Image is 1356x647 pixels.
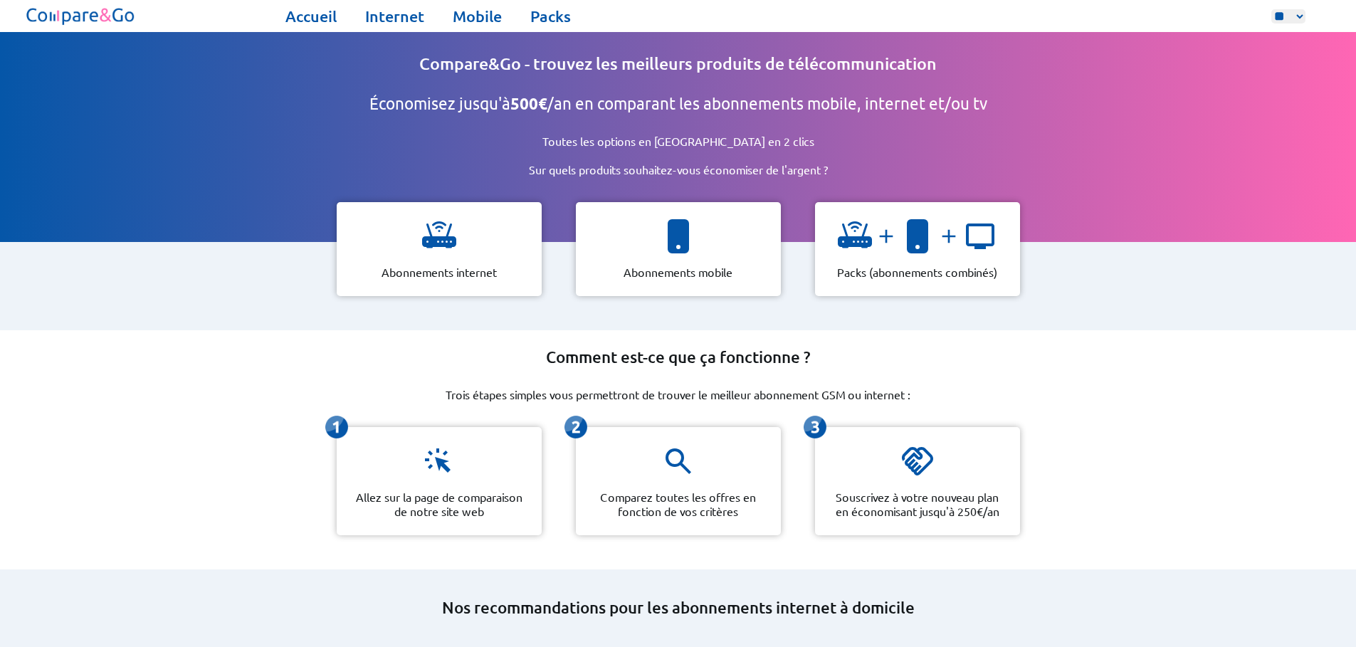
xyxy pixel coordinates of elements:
[872,225,900,248] img: and
[325,202,553,296] a: icône représentant un modem Abonnements internet
[422,444,456,478] img: icône représentant un clic
[564,416,587,438] img: icône représentant la deuxième étape
[382,265,497,279] p: Abonnements internet
[900,444,935,478] img: icône représentant une poignée de main
[804,416,826,438] img: icône représentant la troisième étape
[661,219,695,253] img: icône représentant un smartphone
[804,202,1031,296] a: icône représentant un smartphone et un modemandicon representing a smartphoneandicon representing...
[832,490,1003,518] p: Souscrivez à votre nouveau plan en économisant jusqu'à 250€/an
[510,94,547,113] b: 500€
[23,4,138,28] img: Logo of Compare&Go
[900,219,935,253] img: icon representing a smartphone
[564,202,792,296] a: icône représentant un smartphone Abonnements mobile
[935,225,963,248] img: and
[661,444,695,478] img: icône représentant une loupe
[838,219,872,253] img: icône représentant un smartphone et un modem
[369,94,987,114] h2: Économisez jusqu'à /an en comparant les abonnements mobile, internet et/ou tv
[593,490,764,518] p: Comparez toutes les offres en fonction de vos critères
[446,387,910,401] p: Trois étapes simples vous permettront de trouver le meilleur abonnement GSM ou internet :
[530,6,571,26] a: Packs
[837,265,997,279] p: Packs (abonnements combinés)
[325,416,348,438] img: icône représentant la première étape
[963,219,997,253] img: icon representing a tv
[497,134,860,148] p: Toutes les options en [GEOGRAPHIC_DATA] en 2 clics
[624,265,732,279] p: Abonnements mobile
[251,598,1105,618] h2: Nos recommandations pour les abonnements internet à domicile
[453,6,502,26] a: Mobile
[422,219,456,253] img: icône représentant un modem
[483,162,873,177] p: Sur quels produits souhaitez-vous économiser de l'argent ?
[546,347,811,367] h2: Comment est-ce que ça fonctionne ?
[285,6,337,26] a: Accueil
[419,53,937,74] h1: Compare&Go - trouvez les meilleurs produits de télécommunication
[365,6,424,26] a: Internet
[354,490,525,518] p: Allez sur la page de comparaison de notre site web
